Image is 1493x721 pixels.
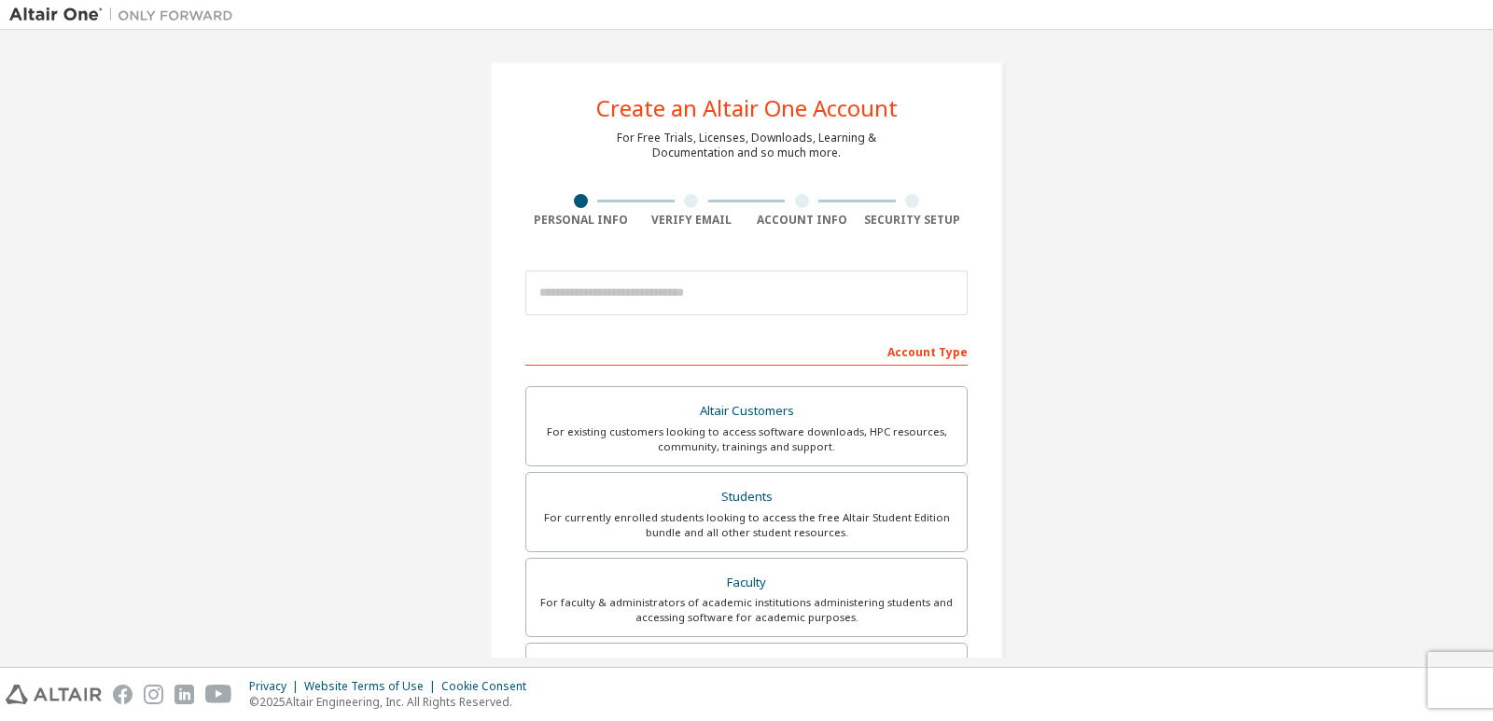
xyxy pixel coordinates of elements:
div: Faculty [537,570,956,596]
div: Verify Email [636,213,747,228]
div: For currently enrolled students looking to access the free Altair Student Edition bundle and all ... [537,510,956,540]
div: Students [537,484,956,510]
div: Everyone else [537,655,956,681]
div: Account Type [525,336,968,366]
div: Security Setup [858,213,969,228]
div: Altair Customers [537,398,956,424]
div: For faculty & administrators of academic institutions administering students and accessing softwa... [537,595,956,625]
img: facebook.svg [113,685,133,704]
div: Personal Info [525,213,636,228]
div: Cookie Consent [441,679,537,694]
div: Account Info [746,213,858,228]
img: youtube.svg [205,685,232,704]
div: Create an Altair One Account [596,97,898,119]
img: linkedin.svg [174,685,194,704]
div: Website Terms of Use [304,679,441,694]
div: Privacy [249,679,304,694]
p: © 2025 Altair Engineering, Inc. All Rights Reserved. [249,694,537,710]
div: For existing customers looking to access software downloads, HPC resources, community, trainings ... [537,424,956,454]
div: For Free Trials, Licenses, Downloads, Learning & Documentation and so much more. [617,131,876,160]
img: Altair One [9,6,243,24]
img: instagram.svg [144,685,163,704]
img: altair_logo.svg [6,685,102,704]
